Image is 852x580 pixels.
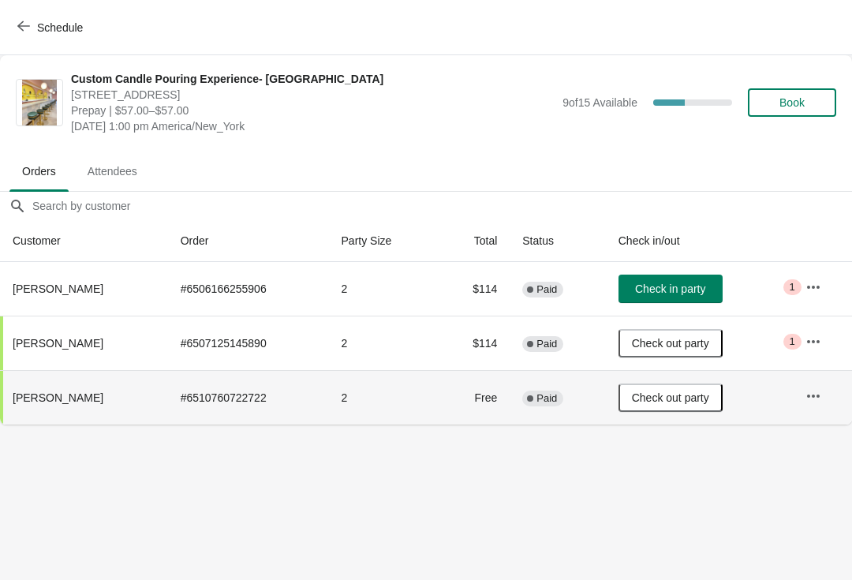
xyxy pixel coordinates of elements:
td: # 6510760722722 [168,370,329,425]
span: 1 [790,281,795,294]
span: [STREET_ADDRESS] [71,87,555,103]
th: Check in/out [606,220,793,262]
td: # 6506166255906 [168,262,329,316]
td: # 6507125145890 [168,316,329,370]
span: [PERSON_NAME] [13,283,103,295]
span: [PERSON_NAME] [13,391,103,404]
td: $114 [438,316,510,370]
button: Check in party [618,275,723,303]
td: 2 [329,316,438,370]
th: Order [168,220,329,262]
input: Search by customer [32,192,852,220]
span: Paid [536,338,557,350]
td: Free [438,370,510,425]
button: Check out party [618,329,723,357]
td: 2 [329,262,438,316]
span: Paid [536,392,557,405]
img: Custom Candle Pouring Experience- Delray Beach [22,80,57,125]
th: Party Size [329,220,438,262]
th: Status [510,220,605,262]
span: Paid [536,283,557,296]
td: $114 [438,262,510,316]
span: [DATE] 1:00 pm America/New_York [71,118,555,134]
span: Check out party [632,337,709,350]
span: Custom Candle Pouring Experience- [GEOGRAPHIC_DATA] [71,71,555,87]
span: 1 [790,335,795,348]
span: Orders [9,157,69,185]
button: Check out party [618,384,723,412]
th: Total [438,220,510,262]
span: Check out party [632,391,709,404]
span: Check in party [635,283,705,295]
span: [PERSON_NAME] [13,337,103,350]
span: Attendees [75,157,150,185]
span: Schedule [37,21,83,34]
td: 2 [329,370,438,425]
button: Schedule [8,13,95,42]
span: 9 of 15 Available [562,96,637,109]
span: Prepay | $57.00–$57.00 [71,103,555,118]
button: Book [748,88,836,117]
span: Book [779,96,805,109]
